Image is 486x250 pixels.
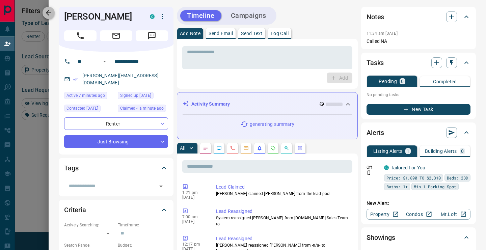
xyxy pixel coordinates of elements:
[180,10,221,21] button: Timeline
[216,191,350,197] p: [PERSON_NAME] claimed [PERSON_NAME] from the lead pool
[64,202,168,218] div: Criteria
[216,208,350,215] p: Lead Reassigned
[136,30,168,41] span: Message
[64,222,114,228] p: Actively Searching:
[257,145,262,151] svg: Listing Alerts
[436,209,470,220] a: Mr.Loft
[64,163,78,173] h2: Tags
[367,104,470,115] button: New Task
[216,215,350,227] p: System reassigned [PERSON_NAME] from [DOMAIN_NAME] Sales Team to
[182,215,206,219] p: 7:00 am
[384,165,389,170] div: condos.ca
[367,11,384,22] h2: Notes
[203,145,208,151] svg: Notes
[284,145,289,151] svg: Opportunities
[120,92,151,99] span: Signed up [DATE]
[101,57,109,65] button: Open
[367,200,470,207] p: New Alert:
[66,105,98,112] span: Contacted [DATE]
[182,219,206,224] p: [DATE]
[118,222,168,228] p: Timeframe:
[118,242,168,248] p: Budget:
[182,195,206,200] p: [DATE]
[216,145,222,151] svg: Lead Browsing Activity
[64,92,114,101] div: Fri Aug 15 2025
[447,174,468,181] span: Beds: 2BD
[367,90,470,100] p: No pending tasks
[367,9,470,25] div: Notes
[120,105,164,112] span: Claimed < a minute ago
[73,77,78,82] svg: Email Verified
[118,92,168,101] div: Sat Oct 31 2020
[150,14,155,19] div: condos.ca
[180,31,200,36] p: Add Note
[64,105,114,114] div: Mon Feb 13 2023
[82,73,159,85] a: [PERSON_NAME][EMAIL_ADDRESS][DOMAIN_NAME]
[367,232,395,243] h2: Showings
[391,165,425,170] a: Tailored For You
[433,79,457,84] p: Completed
[64,117,168,130] div: Renter
[373,149,403,154] p: Listing Alerts
[386,174,441,181] span: Price: $1,890 TO $2,310
[118,105,168,114] div: Fri Aug 15 2025
[216,235,350,242] p: Lead Reassigned
[64,30,97,41] span: Call
[367,127,384,138] h2: Alerts
[64,242,114,248] p: Search Range:
[367,38,470,45] p: Called NA
[180,146,185,150] p: All
[100,30,132,41] span: Email
[367,229,470,246] div: Showings
[407,149,409,154] p: 1
[182,190,206,195] p: 1:21 pm
[297,145,303,151] svg: Agent Actions
[64,204,86,215] h2: Criteria
[401,209,436,220] a: Condos
[64,135,168,148] div: Just Browsing
[367,209,401,220] a: Property
[367,31,398,36] p: 11:34 am [DATE]
[182,242,206,247] p: 12:17 pm
[379,79,397,84] p: Pending
[209,31,233,36] p: Send Email
[270,145,276,151] svg: Requests
[425,149,457,154] p: Building Alerts
[414,183,456,190] span: Min 1 Parking Spot
[386,183,408,190] span: Baths: 1+
[224,10,273,21] button: Campaigns
[367,164,380,170] p: Off
[250,121,294,128] p: generating summary
[243,145,249,151] svg: Emails
[401,79,404,84] p: 0
[367,57,384,68] h2: Tasks
[241,31,263,36] p: Send Text
[461,149,464,154] p: 0
[230,145,235,151] svg: Calls
[183,98,352,110] div: Activity Summary
[271,31,289,36] p: Log Call
[156,182,166,191] button: Open
[216,184,350,191] p: Lead Claimed
[367,124,470,141] div: Alerts
[66,92,105,99] span: Active 7 minutes ago
[191,101,230,108] p: Activity Summary
[367,170,371,175] svg: Push Notification Only
[64,11,140,22] h1: [PERSON_NAME]
[367,55,470,71] div: Tasks
[64,160,168,176] div: Tags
